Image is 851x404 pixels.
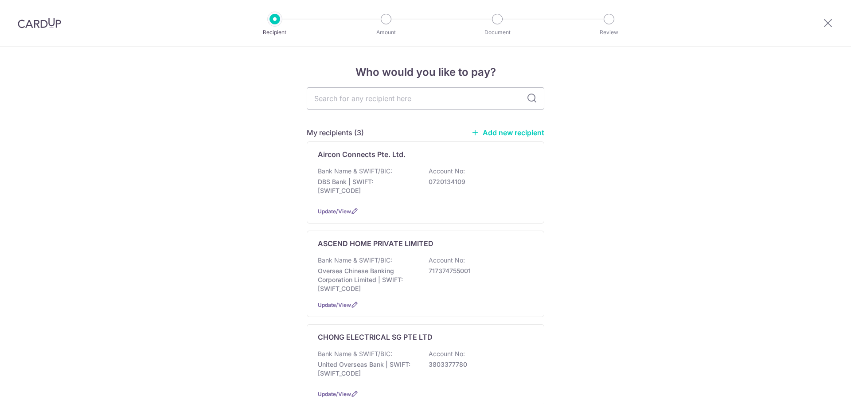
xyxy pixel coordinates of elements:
p: Amount [353,28,419,37]
a: Update/View [318,208,351,215]
p: Aircon Connects Pte. Ltd. [318,149,406,160]
h5: My recipients (3) [307,127,364,138]
p: Account No: [429,167,465,176]
p: CHONG ELECTRICAL SG PTE LTD [318,332,433,342]
iframe: Opens a widget where you can find more information [794,377,842,400]
p: 0720134109 [429,177,528,186]
p: Oversea Chinese Banking Corporation Limited | SWIFT: [SWIFT_CODE] [318,267,417,293]
p: Recipient [242,28,308,37]
p: Document [465,28,530,37]
p: Review [576,28,642,37]
img: CardUp [18,18,61,28]
a: Add new recipient [471,128,544,137]
p: 3803377780 [429,360,528,369]
a: Update/View [318,302,351,308]
p: Account No: [429,256,465,265]
p: Bank Name & SWIFT/BIC: [318,349,392,358]
p: Bank Name & SWIFT/BIC: [318,167,392,176]
p: ASCEND HOME PRIVATE LIMITED [318,238,433,249]
p: United Overseas Bank | SWIFT: [SWIFT_CODE] [318,360,417,378]
p: DBS Bank | SWIFT: [SWIFT_CODE] [318,177,417,195]
p: Account No: [429,349,465,358]
p: 717374755001 [429,267,528,275]
h4: Who would you like to pay? [307,64,544,80]
a: Update/View [318,391,351,397]
input: Search for any recipient here [307,87,544,110]
p: Bank Name & SWIFT/BIC: [318,256,392,265]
